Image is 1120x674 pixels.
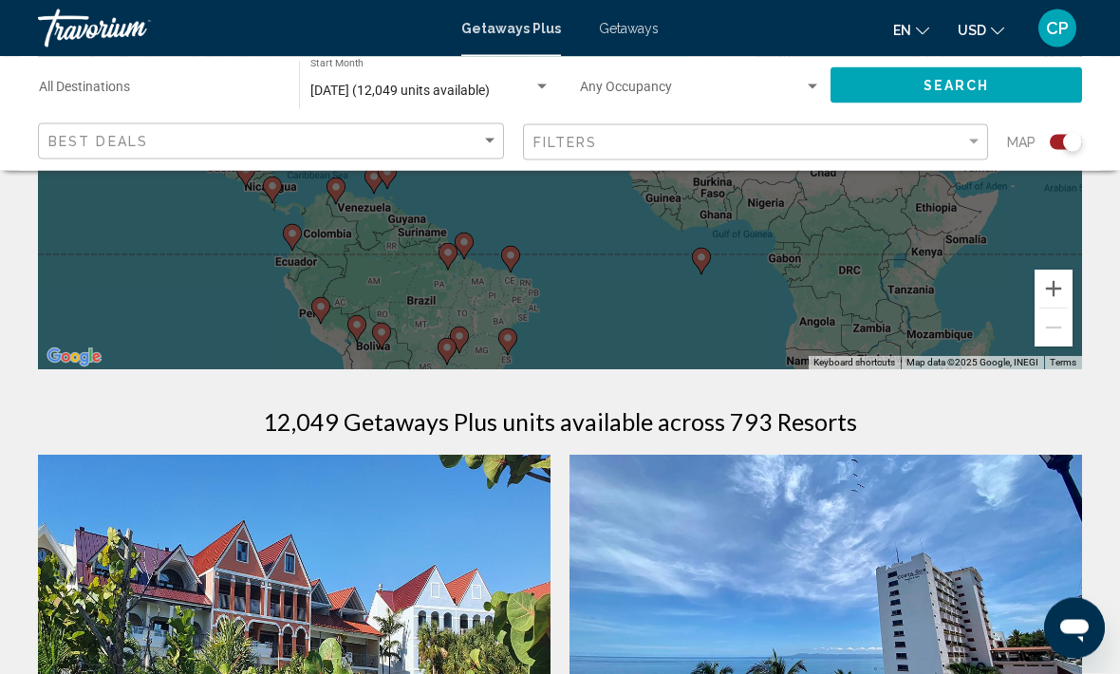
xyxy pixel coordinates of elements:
[48,134,498,150] mat-select: Sort by
[523,123,989,162] button: Filter
[1007,129,1036,156] span: Map
[533,135,598,150] span: Filters
[958,16,1004,44] button: Change currency
[1035,271,1073,309] button: Zoom in
[893,16,929,44] button: Change language
[893,23,911,38] span: en
[310,83,490,98] span: [DATE] (12,049 units available)
[1044,598,1105,659] iframe: Button to launch messaging window
[599,21,659,36] a: Getaways
[43,346,105,370] a: Open this area in Google Maps (opens a new window)
[1046,19,1069,38] span: CP
[461,21,561,36] a: Getaways Plus
[1033,9,1082,48] button: User Menu
[831,67,1082,103] button: Search
[924,79,990,94] span: Search
[43,346,105,370] img: Google
[1050,358,1076,368] a: Terms
[38,9,442,47] a: Travorium
[48,134,148,149] span: Best Deals
[958,23,986,38] span: USD
[906,358,1038,368] span: Map data ©2025 Google, INEGI
[1035,309,1073,347] button: Zoom out
[263,408,857,437] h1: 12,049 Getaways Plus units available across 793 Resorts
[813,357,895,370] button: Keyboard shortcuts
